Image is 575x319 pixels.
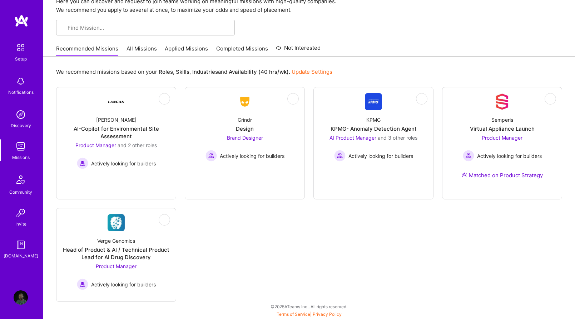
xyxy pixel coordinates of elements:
[97,237,135,245] div: Verge Genomics
[62,125,170,140] div: AI-Copilot for Environmental Site Assessment
[14,107,28,122] img: discovery
[62,25,67,31] i: icon SearchGrey
[366,116,381,124] div: KPMG
[165,45,208,57] a: Applied Missions
[236,125,254,132] div: Design
[470,125,535,132] div: Virtual Appliance Launch
[4,252,38,260] div: [DOMAIN_NAME]
[12,290,30,305] a: User Avatar
[461,171,543,179] div: Matched on Product Strategy
[77,279,88,290] img: Actively looking for builders
[334,150,346,161] img: Actively looking for builders
[176,68,189,75] b: Skills
[192,68,218,75] b: Industries
[75,142,116,148] span: Product Manager
[348,152,413,160] span: Actively looking for builders
[419,96,425,102] i: icon EyeClosed
[159,68,173,75] b: Roles
[8,88,34,96] div: Notifications
[331,125,417,132] div: KPMG- Anomaly Detection Agent
[482,135,522,141] span: Product Manager
[15,220,26,228] div: Invite
[220,152,284,160] span: Actively looking for builders
[477,152,542,160] span: Actively looking for builders
[277,311,342,317] span: |
[77,158,88,169] img: Actively looking for builders
[216,45,268,57] a: Completed Missions
[191,93,299,161] a: Company LogoGrindrDesignBrand Designer Actively looking for buildersActively looking for builders
[12,171,29,188] img: Community
[227,135,263,141] span: Brand Designer
[491,116,513,124] div: Semperis
[14,238,28,252] img: guide book
[56,68,332,76] p: We recommend missions based on your , , and .
[378,135,417,141] span: and 3 other roles
[14,290,28,305] img: User Avatar
[68,24,229,32] input: Find Mission...
[292,68,332,75] a: Update Settings
[162,217,167,223] i: icon EyeClosed
[96,263,137,269] span: Product Manager
[448,93,556,188] a: Company LogoSemperisVirtual Appliance LaunchProduct Manager Actively looking for buildersActively...
[43,298,575,315] div: © 2025 ATeams Inc., All rights reserved.
[14,206,28,220] img: Invite
[277,311,310,317] a: Terms of Service
[118,142,157,148] span: and 2 other roles
[461,172,467,178] img: Ateam Purple Icon
[463,150,474,161] img: Actively looking for builders
[11,122,31,129] div: Discovery
[238,116,252,124] div: Grindr
[14,14,29,27] img: logo
[329,135,376,141] span: AI Product Manager
[14,74,28,88] img: bell
[91,281,156,288] span: Actively looking for builders
[205,150,217,161] img: Actively looking for builders
[56,45,118,57] a: Recommended Missions
[62,246,170,261] div: Head of Product & AI / Technical Product Lead for AI Drug Discovery
[108,214,125,231] img: Company Logo
[162,96,167,102] i: icon EyeClosed
[236,95,253,108] img: Company Logo
[547,96,553,102] i: icon EyeClosed
[62,93,170,188] a: Company Logo[PERSON_NAME]AI-Copilot for Environmental Site AssessmentProduct Manager and 2 other ...
[15,55,27,63] div: Setup
[62,214,170,290] a: Company LogoVerge GenomicsHead of Product & AI / Technical Product Lead for AI Drug DiscoveryProd...
[127,45,157,57] a: All Missions
[494,93,511,110] img: Company Logo
[319,93,427,188] a: Company LogoKPMGKPMG- Anomaly Detection AgentAI Product Manager and 3 other rolesActively looking...
[108,93,125,110] img: Company Logo
[9,188,32,196] div: Community
[14,139,28,154] img: teamwork
[290,96,296,102] i: icon EyeClosed
[12,154,30,161] div: Missions
[91,160,156,167] span: Actively looking for builders
[276,44,321,57] a: Not Interested
[365,93,382,110] img: Company Logo
[96,116,137,124] div: [PERSON_NAME]
[13,40,28,55] img: setup
[313,311,342,317] a: Privacy Policy
[229,68,289,75] b: Availability (40 hrs/wk)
